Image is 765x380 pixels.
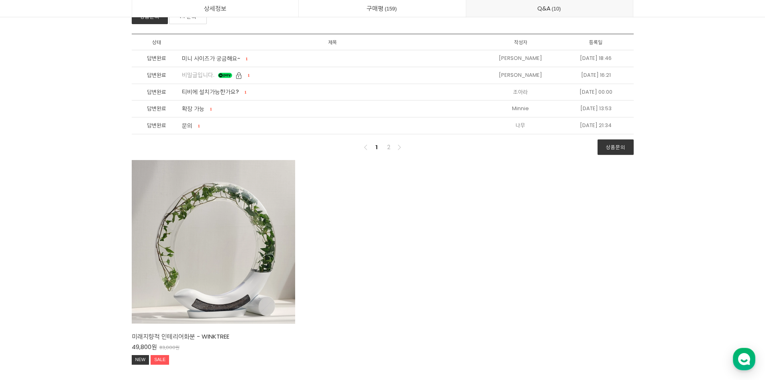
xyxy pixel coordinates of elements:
[483,50,559,67] li: [PERSON_NAME]
[580,121,612,130] div: [DATE] 21:34
[483,67,559,84] li: [PERSON_NAME]
[25,267,30,273] span: 홈
[372,142,381,152] a: 1
[483,117,559,134] li: 나무
[182,105,204,113] span: 확장 가능
[132,332,295,368] a: 미래지향적 인테리어화분 - WINKTREE 49,800원 83,000원 NEWSALE
[151,355,169,365] div: SALE
[580,54,612,63] div: [DATE] 18:46
[132,54,182,63] div: 답변완료
[182,55,423,63] a: 미니 사이즈가 궁금해요~ 1
[73,267,83,274] span: 대화
[182,71,214,79] span: 비밀글입니다.
[245,90,247,94] span: 1
[104,255,154,275] a: 설정
[182,71,423,79] a: 비밀글입니다. 1
[132,71,182,80] div: 답변완료
[581,71,611,80] div: [DATE] 16:21
[2,255,53,275] a: 홈
[483,101,559,117] li: Minnie
[182,34,483,50] li: 제목
[132,343,157,351] p: 49,800원
[598,139,634,155] a: 상품문의
[580,105,612,113] div: [DATE] 13:53
[198,123,200,128] span: 1
[246,56,248,61] span: 1
[218,73,232,78] img: npay-icon-35@2x.png
[132,332,295,341] h2: 미래지향적 인테리어화분 - WINKTREE
[182,88,423,96] a: 티비에 설치가능한가요? 1
[182,105,423,113] a: 확장 가능 1
[558,34,634,50] li: 등록일
[182,122,423,130] a: 문의 1
[210,107,212,111] span: 1
[132,121,182,130] div: 답변완료
[159,345,180,350] p: 83,000원
[384,142,394,152] a: 2
[384,4,398,13] span: 159
[483,34,559,50] li: 작성자
[53,255,104,275] a: 대화
[132,88,182,97] div: 답변완료
[483,84,559,101] li: 조아라
[182,88,239,96] span: 티비에 설치가능한가요?
[124,267,134,273] span: 설정
[182,54,240,62] span: 미니 사이즈가 궁금해요~
[182,121,192,129] span: 문의
[132,105,182,113] div: 답변완료
[248,73,250,78] span: 1
[551,4,562,13] span: 10
[132,34,182,50] li: 상태
[579,88,612,97] div: [DATE] 00:00
[132,355,149,365] div: NEW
